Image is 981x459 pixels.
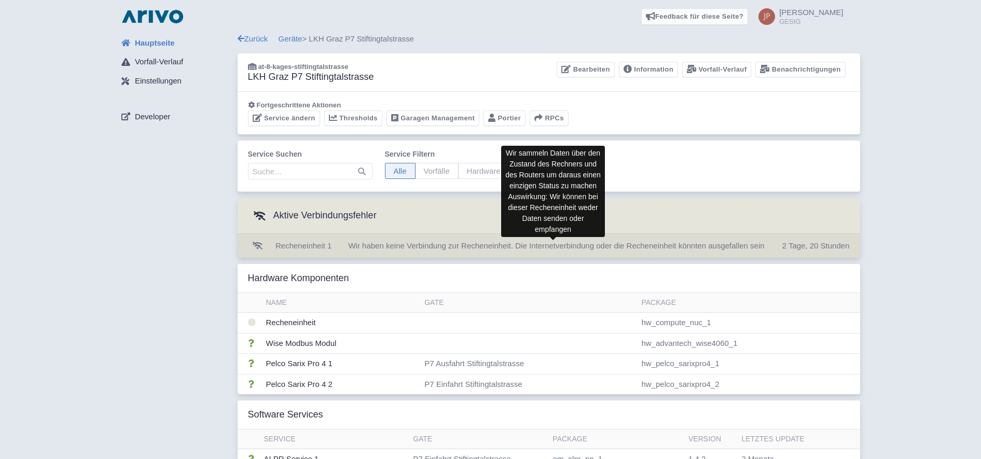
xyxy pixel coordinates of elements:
td: P7 Ausfahrt Stiftingtalstrasse [420,354,637,374]
label: Service filtern [385,149,557,160]
td: hw_pelco_sarixpro4_2 [637,374,860,394]
th: Version [684,429,737,449]
a: [PERSON_NAME] GESIG [752,8,843,25]
span: Wir haben keine Verbindung zur Recheneinheit. Die Internetverbindung oder die Recheneinheit könnt... [348,241,764,250]
a: Portier [483,110,526,127]
div: > LKH Graz P7 Stiftingtalstrasse [238,33,860,45]
th: Name [262,293,421,313]
span: Einstellungen [135,75,182,87]
td: Pelco Sarix Pro 4 2 [262,374,421,394]
a: Garagen Management [386,110,479,127]
a: Einstellungen [113,72,238,91]
th: Letztes Update [737,429,841,449]
button: RPCs [530,110,569,127]
th: Package [548,429,684,449]
a: Hauptseite [113,33,238,53]
input: Suche… [248,163,372,179]
th: Service [260,429,409,449]
small: GESIG [779,18,843,25]
a: Feedback für diese Seite? [641,8,749,25]
a: Service ändern [248,110,320,127]
th: Gate [409,429,548,449]
img: logo [119,8,186,25]
a: Benachrichtigungen [755,62,845,78]
td: Recheneinheit [262,313,421,333]
a: Information [619,62,678,78]
span: [PERSON_NAME] [779,8,843,17]
span: at-8-kages-stiftingtalstrasse [258,63,349,71]
span: Vorfall-Verlauf [135,56,183,68]
td: hw_compute_nuc_1 [637,313,860,333]
span: Fortgeschrittene Aktionen [257,101,341,109]
td: P7 Einfahrt Stiftingtalstrasse [420,374,637,394]
td: hw_pelco_sarixpro4_1 [637,354,860,374]
td: Pelco Sarix Pro 4 1 [262,354,421,374]
h3: Software Services [248,409,323,421]
h3: Hardware Komponenten [248,273,349,284]
td: Recheneinheit 1 [271,234,336,258]
td: Wise Modbus Modul [262,333,421,354]
a: Zurück [238,34,268,43]
td: 2 Tage, 20 Stunden [778,234,860,258]
span: Vorfälle [415,163,459,179]
span: Alle [385,163,416,179]
h3: Aktive Verbindungsfehler [248,206,377,225]
span: Developer [135,111,170,123]
a: Vorfall-Verlauf [682,62,751,78]
a: Thresholds [324,110,382,127]
div: Wir sammeln Daten über den Zustand des Rechners und des Routers um daraus einen einzigen Status z... [501,146,605,237]
a: Bearbeiten [557,62,614,78]
label: Service suchen [248,149,372,160]
a: Vorfall-Verlauf [113,52,238,72]
span: Hauptseite [135,37,175,49]
a: Developer [113,107,238,127]
th: Gate [420,293,637,313]
span: Hardware [458,163,509,179]
h3: LKH Graz P7 Stiftingtalstrasse [248,72,374,83]
a: Geräte [279,34,302,43]
th: Package [637,293,860,313]
td: hw_advantech_wise4060_1 [637,333,860,354]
